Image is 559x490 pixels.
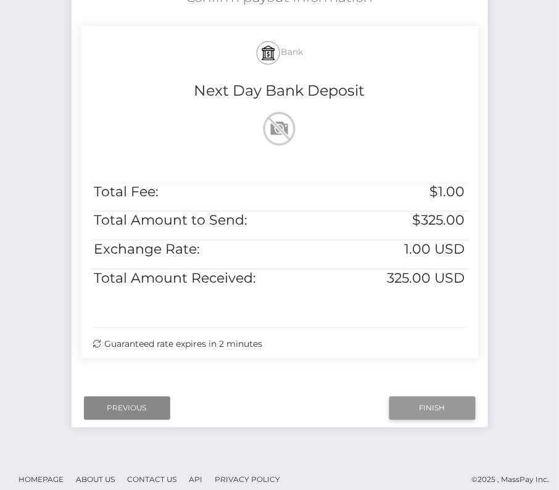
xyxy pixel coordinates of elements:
h5: Bank [90,35,470,71]
a: Contact Us [122,470,181,489]
a: About Us [71,470,120,489]
input: Finish [389,397,476,420]
h5: Total Amount Received: [94,270,338,289]
h4: Next Day Bank Deposit [90,80,470,102]
h5: Total Fee: [94,183,338,202]
img: wMhJQYtZFAryAAAAABJRU5ErkJggg== [260,109,299,149]
div: Guaranteed rate expires in 2 minutes [93,338,466,351]
a: Privacy Policy [210,470,285,489]
a: API [184,470,207,489]
h5: $325.00 [346,212,465,231]
h5: 1.00 USD [346,241,465,260]
h5: Exchange Rate: [94,241,338,260]
h5: 325.00 USD [346,270,465,289]
h5: Total Amount to Send: [94,212,338,231]
img: bank.svg [261,46,276,60]
input: Previous [84,397,170,420]
a: Homepage [14,470,68,489]
h5: $1.00 [346,183,465,202]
